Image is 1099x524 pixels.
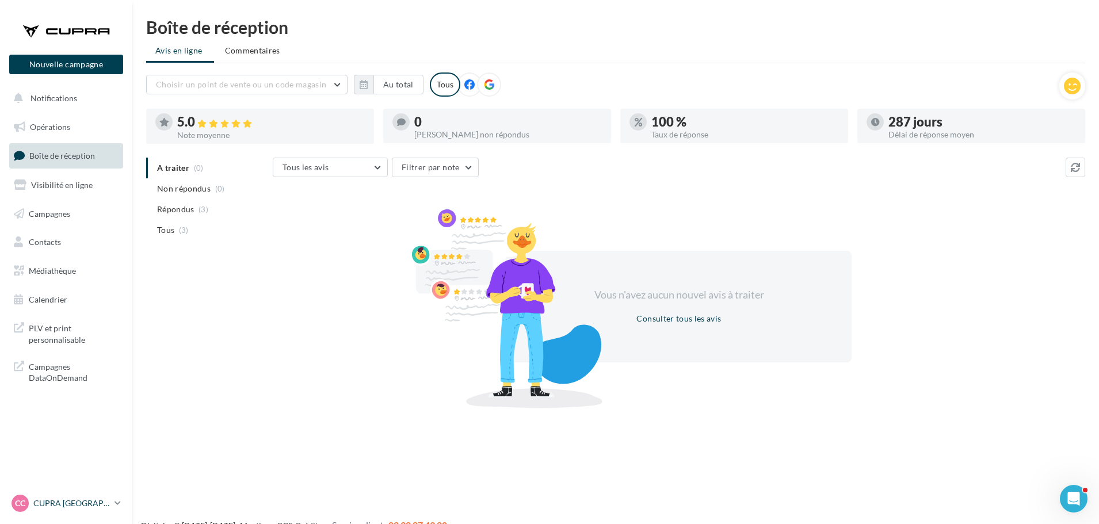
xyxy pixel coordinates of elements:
[146,75,348,94] button: Choisir un point de vente ou un code magasin
[414,116,602,128] div: 0
[7,202,125,226] a: Campagnes
[177,131,365,139] div: Note moyenne
[7,316,125,350] a: PLV et print personnalisable
[225,45,280,55] span: Commentaires
[414,131,602,139] div: [PERSON_NAME] non répondus
[7,230,125,254] a: Contacts
[29,208,70,218] span: Campagnes
[430,72,460,97] div: Tous
[15,498,25,509] span: CC
[7,143,125,168] a: Boîte de réception
[9,55,123,74] button: Nouvelle campagne
[373,75,423,94] button: Au total
[29,294,67,304] span: Calendrier
[888,116,1076,128] div: 287 jours
[888,131,1076,139] div: Délai de réponse moyen
[7,259,125,283] a: Médiathèque
[29,359,119,384] span: Campagnes DataOnDemand
[7,173,125,197] a: Visibilité en ligne
[215,184,225,193] span: (0)
[7,288,125,312] a: Calendrier
[651,131,839,139] div: Taux de réponse
[31,180,93,190] span: Visibilité en ligne
[7,115,125,139] a: Opérations
[283,162,329,172] span: Tous les avis
[354,75,423,94] button: Au total
[273,158,388,177] button: Tous les avis
[1060,485,1087,512] iframe: Intercom live chat
[7,354,125,388] a: Campagnes DataOnDemand
[29,266,76,276] span: Médiathèque
[157,204,194,215] span: Répondus
[29,320,119,345] span: PLV et print personnalisable
[30,93,77,103] span: Notifications
[29,237,61,247] span: Contacts
[632,312,726,326] button: Consulter tous les avis
[157,183,211,194] span: Non répondus
[146,18,1085,36] div: Boîte de réception
[156,79,326,89] span: Choisir un point de vente ou un code magasin
[179,225,189,235] span: (3)
[199,205,208,214] span: (3)
[30,122,70,132] span: Opérations
[177,116,365,129] div: 5.0
[157,224,174,236] span: Tous
[580,288,778,303] div: Vous n'avez aucun nouvel avis à traiter
[29,151,95,160] span: Boîte de réception
[9,492,123,514] a: CC CUPRA [GEOGRAPHIC_DATA]
[651,116,839,128] div: 100 %
[7,86,121,110] button: Notifications
[33,498,110,509] p: CUPRA [GEOGRAPHIC_DATA]
[392,158,479,177] button: Filtrer par note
